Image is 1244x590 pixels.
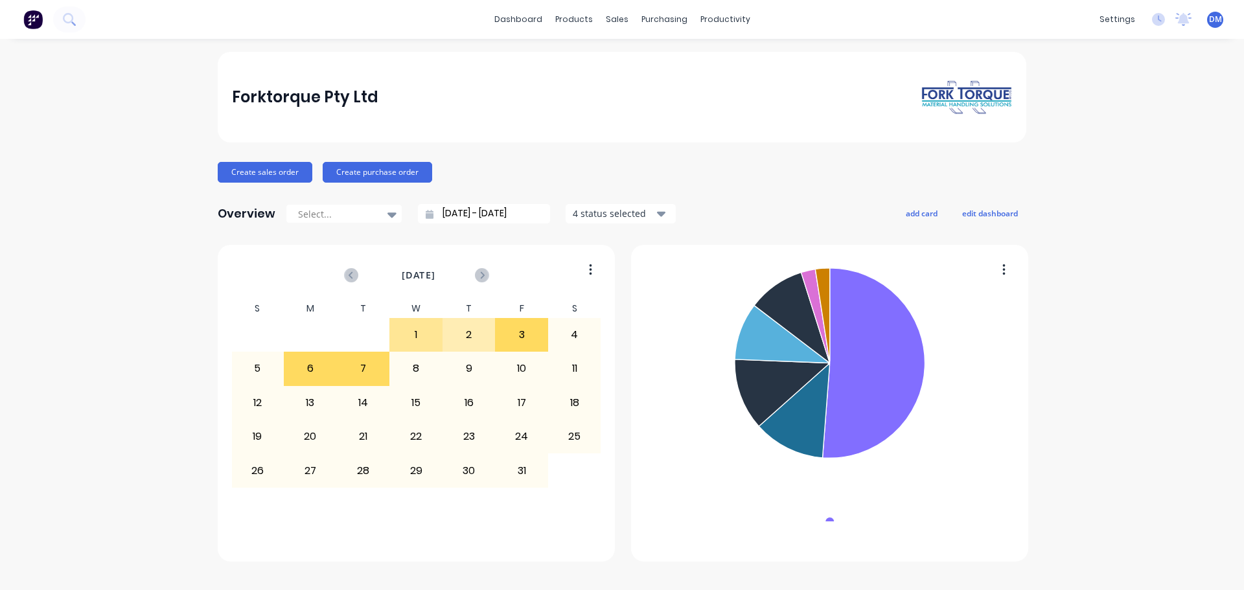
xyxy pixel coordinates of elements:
[635,10,694,29] div: purchasing
[496,319,547,351] div: 3
[496,420,547,453] div: 24
[1209,14,1222,25] span: DM
[338,420,389,453] div: 21
[921,80,1012,115] img: Forktorque Pty Ltd
[443,420,495,453] div: 23
[599,10,635,29] div: sales
[488,10,549,29] a: dashboard
[549,352,601,385] div: 11
[573,207,654,220] div: 4 status selected
[402,268,435,282] span: [DATE]
[549,10,599,29] div: products
[232,84,378,110] div: Forktorque Pty Ltd
[443,299,496,318] div: T
[443,352,495,385] div: 9
[337,299,390,318] div: T
[232,454,284,486] div: 26
[23,10,43,29] img: Factory
[232,352,284,385] div: 5
[338,387,389,419] div: 14
[323,162,432,183] button: Create purchase order
[338,454,389,486] div: 28
[496,387,547,419] div: 17
[390,352,442,385] div: 8
[694,10,757,29] div: productivity
[390,387,442,419] div: 15
[231,299,284,318] div: S
[496,352,547,385] div: 10
[443,319,495,351] div: 2
[284,352,336,385] div: 6
[495,299,548,318] div: F
[443,387,495,419] div: 16
[390,319,442,351] div: 1
[1093,10,1142,29] div: settings
[218,162,312,183] button: Create sales order
[232,420,284,453] div: 19
[566,204,676,223] button: 4 status selected
[548,299,601,318] div: S
[284,420,336,453] div: 20
[443,454,495,486] div: 30
[232,387,284,419] div: 12
[389,299,443,318] div: W
[218,201,275,227] div: Overview
[496,454,547,486] div: 31
[284,299,337,318] div: M
[954,205,1026,221] button: edit dashboard
[390,454,442,486] div: 29
[338,352,389,385] div: 7
[549,319,601,351] div: 4
[284,454,336,486] div: 27
[390,420,442,453] div: 22
[897,205,946,221] button: add card
[549,387,601,419] div: 18
[284,387,336,419] div: 13
[549,420,601,453] div: 25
